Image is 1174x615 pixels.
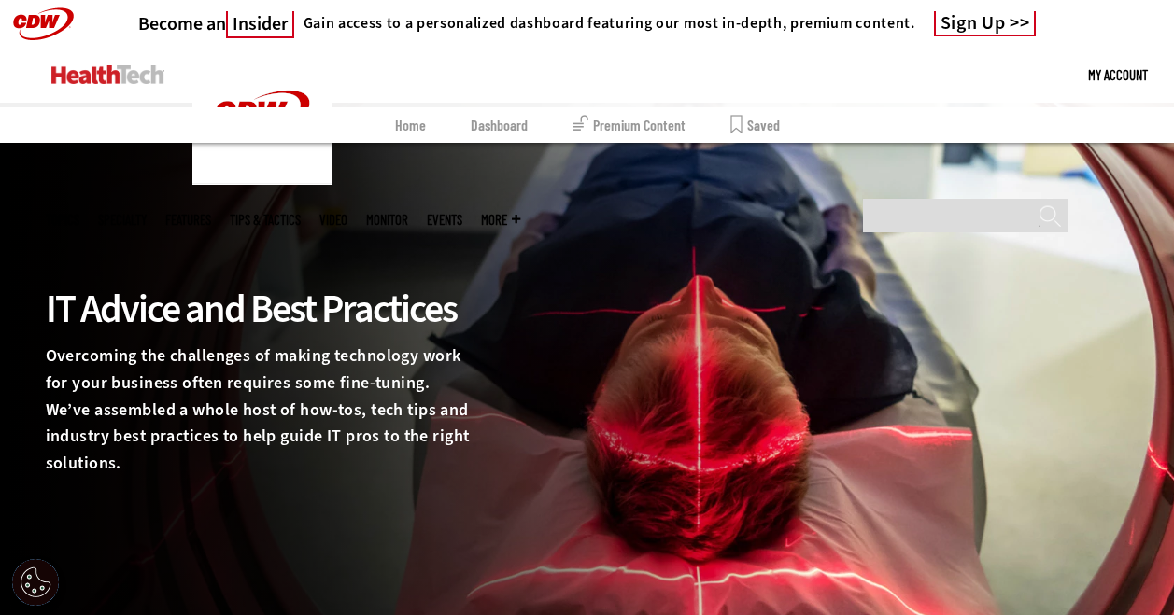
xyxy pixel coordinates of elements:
img: Home [51,65,164,84]
a: Tips & Tactics [230,213,301,227]
div: IT Advice and Best Practices [46,284,479,334]
a: My Account [1088,47,1148,103]
span: Insider [226,11,294,38]
button: Open Preferences [12,559,59,606]
a: CDW [192,170,332,189]
span: Specialty [98,213,147,227]
div: Cookie Settings [12,559,59,606]
a: Video [319,213,347,227]
a: Premium Content [573,107,686,143]
span: More [481,213,520,227]
a: Saved [730,107,780,143]
a: Gain access to a personalized dashboard featuring our most in-depth, premium content. [294,14,915,33]
h4: Gain access to a personalized dashboard featuring our most in-depth, premium content. [304,14,915,33]
a: Features [165,213,211,227]
a: Home [395,107,426,143]
a: Dashboard [471,107,528,143]
a: MonITor [366,213,408,227]
span: Topics [46,213,79,227]
a: Sign Up [934,11,1037,36]
a: Become anInsider [138,12,294,35]
p: Overcoming the challenges of making technology work for your business often requires some fine-tu... [46,342,479,477]
h3: Become an [138,12,294,35]
a: Events [427,213,462,227]
div: User menu [1088,47,1148,103]
img: Home [192,47,332,185]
